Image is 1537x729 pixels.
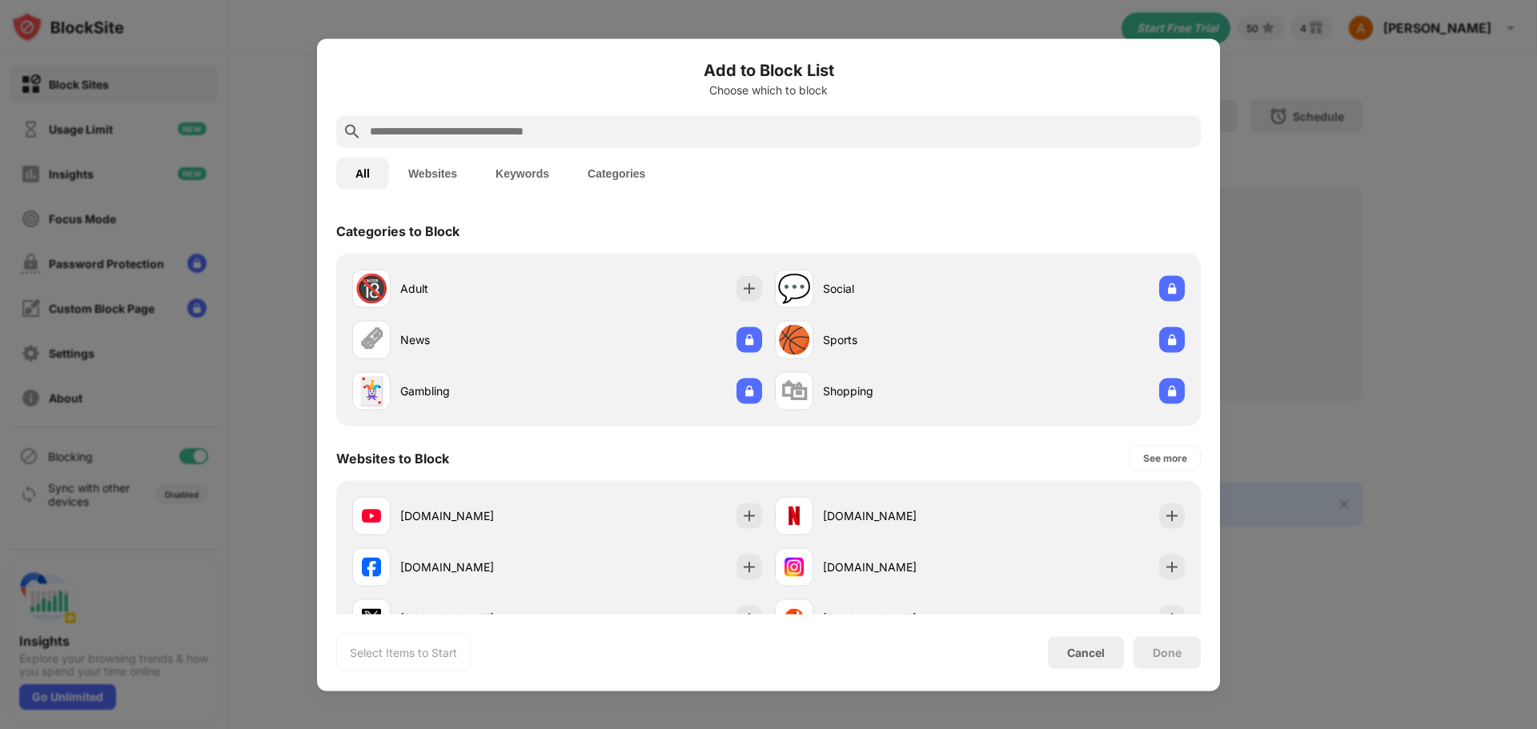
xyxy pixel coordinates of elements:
div: See more [1143,450,1187,466]
div: [DOMAIN_NAME] [400,559,557,575]
img: favicons [362,506,381,525]
button: All [336,157,389,189]
div: 💬 [777,272,811,305]
div: 🃏 [355,375,388,407]
button: Websites [389,157,476,189]
img: favicons [785,557,804,576]
div: [DOMAIN_NAME] [823,507,980,524]
div: Choose which to block [336,83,1201,96]
div: Shopping [823,383,980,399]
div: 🔞 [355,272,388,305]
div: Select Items to Start [350,644,457,660]
button: Categories [568,157,664,189]
img: favicons [785,506,804,525]
div: Adult [400,280,557,297]
div: 🛍 [781,375,808,407]
div: [DOMAIN_NAME] [823,610,980,627]
div: Sports [823,331,980,348]
div: [DOMAIN_NAME] [823,559,980,575]
h6: Add to Block List [336,58,1201,82]
div: Done [1153,646,1182,659]
div: Gambling [400,383,557,399]
img: favicons [362,608,381,627]
div: [DOMAIN_NAME] [400,610,557,627]
div: [DOMAIN_NAME] [400,507,557,524]
img: search.svg [343,122,362,141]
div: Categories to Block [336,222,459,238]
button: Keywords [476,157,568,189]
div: 🏀 [777,323,811,356]
img: favicons [362,557,381,576]
div: Websites to Block [336,450,449,466]
div: Social [823,280,980,297]
img: favicons [785,608,804,627]
div: Cancel [1067,646,1105,659]
div: 🗞 [358,323,385,356]
div: News [400,331,557,348]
